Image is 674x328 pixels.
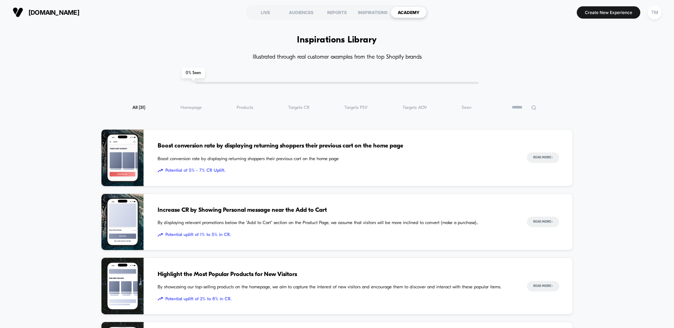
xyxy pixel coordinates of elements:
[158,219,513,227] span: By displaying relevant promotions below the "Add to Cart" section on the Product Page, we assume ...
[527,281,559,291] button: Read More>
[288,105,310,110] span: Targets CR
[344,105,368,110] span: Targets PSV
[527,152,559,163] button: Read More>
[101,194,144,250] img: By displaying relevant promotions below the "Add to Cart" section on the Product Page, we assume ...
[237,105,253,110] span: Products
[283,7,319,18] div: AUDIENCES
[577,6,640,19] button: Create New Experience
[403,105,427,110] span: Targets AOV
[132,105,145,110] span: All
[158,270,513,279] span: Highlight the Most Popular Products for New Visitors
[391,7,427,18] div: ACADEMY
[355,7,391,18] div: INSPIRATIONS
[180,105,202,110] span: Homepage
[158,142,513,151] span: Boost conversion rate by displaying returning shoppers their previous cart on the home page
[462,105,471,110] span: Seen
[139,105,145,110] span: ( 31 )
[158,167,513,174] span: Potential of 5% - 7% CR Uplift.
[247,7,283,18] div: LIVE
[319,7,355,18] div: REPORTS
[648,6,661,19] div: TM
[158,231,513,238] span: Potential uplift of 1% to 5% in CR.
[101,258,144,314] img: By showcasing our top-selling products on the homepage, we aim to capture the interest of new vis...
[101,130,144,186] img: Boost conversion rate by displaying returning shoppers their previous cart on the home page
[158,156,513,163] span: Boost conversion rate by displaying returning shoppers their previous cart on the home page
[11,7,81,18] button: [DOMAIN_NAME]
[527,217,559,227] button: Read More>
[158,206,513,215] span: Increase CR by Showing Personal message near the Add to Cart
[28,9,79,16] span: [DOMAIN_NAME]
[181,68,205,78] span: 0 % Seen
[158,284,513,291] span: By showcasing our top-selling products on the homepage, we aim to capture the interest of new vis...
[297,35,377,45] h1: Inspirations Library
[101,54,573,61] h4: Illustrated through real customer examples from the top Shopify brands
[646,5,663,20] button: TM
[158,296,513,303] span: Potential uplift of 2% to 8% in CR.
[13,7,23,18] img: Visually logo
